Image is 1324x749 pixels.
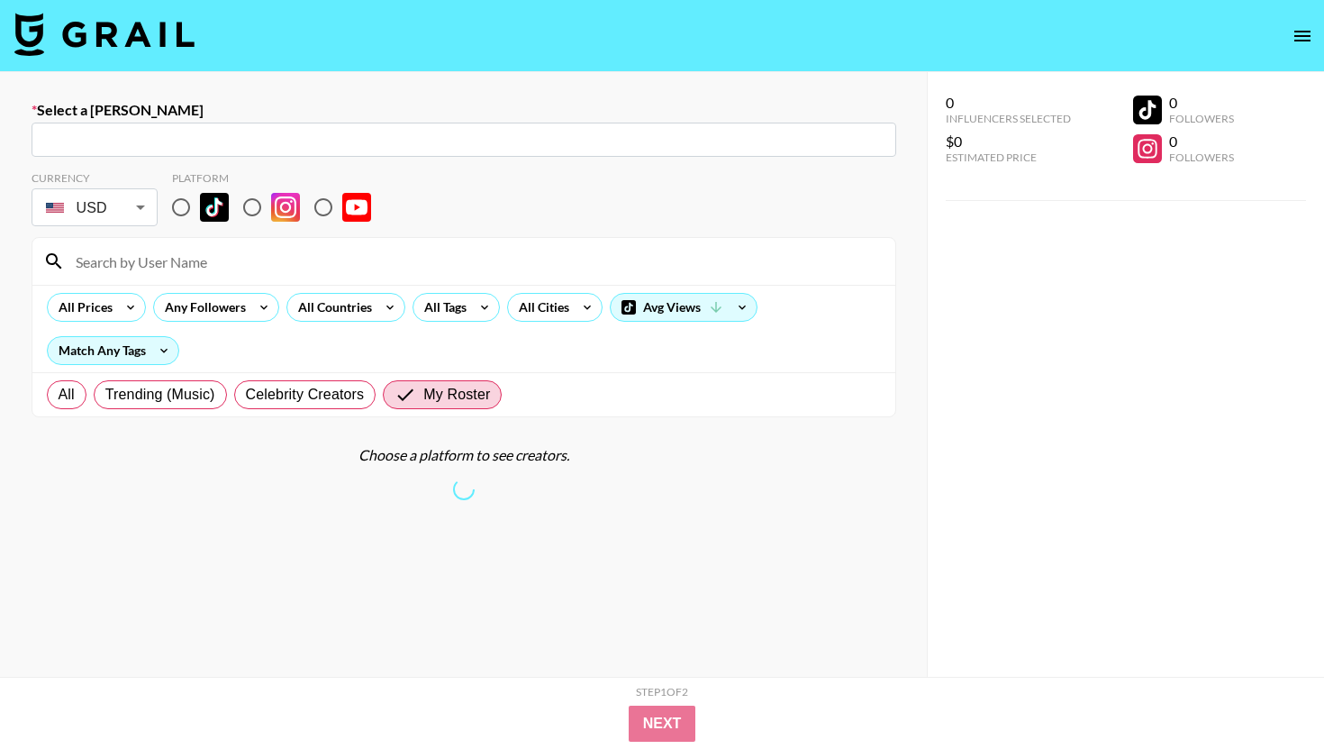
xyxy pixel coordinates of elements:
div: Choose a platform to see creators. [32,446,896,464]
div: Followers [1169,151,1234,164]
div: Any Followers [154,294,249,321]
div: All Tags [413,294,470,321]
img: Instagram [271,193,300,222]
div: Avg Views [611,294,757,321]
div: $0 [946,132,1071,151]
div: Currency [32,171,158,185]
div: Influencers Selected [946,112,1071,125]
div: 0 [1169,132,1234,151]
div: All Cities [508,294,573,321]
div: Followers [1169,112,1234,125]
span: Trending (Music) [105,384,215,406]
img: YouTube [342,193,371,222]
span: Refreshing talent, talent... [452,478,476,501]
div: USD [35,192,154,224]
div: All Prices [48,294,116,321]
div: All Countries [287,294,376,321]
span: My Roster [423,384,490,406]
div: Match Any Tags [48,337,178,364]
div: Platform [172,171,385,185]
span: All [59,384,75,406]
div: 0 [1169,94,1234,112]
div: 0 [946,94,1071,112]
input: Search by User Name [65,247,884,276]
span: Celebrity Creators [246,384,365,406]
img: TikTok [200,193,229,222]
div: Step 1 of 2 [636,685,688,699]
img: Grail Talent [14,13,195,56]
button: open drawer [1284,18,1320,54]
button: Next [629,706,696,742]
div: Estimated Price [946,151,1071,164]
label: Select a [PERSON_NAME] [32,101,896,119]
